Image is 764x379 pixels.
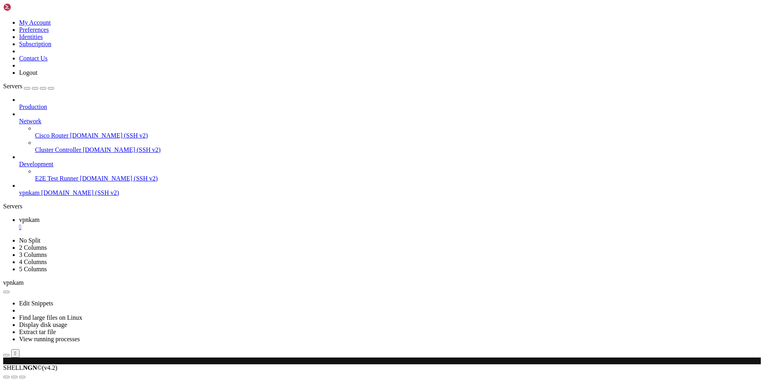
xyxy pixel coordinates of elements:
span: [DOMAIN_NAME] (SSH v2) [83,146,161,153]
li: vpnkam [DOMAIN_NAME] (SSH v2) [19,182,761,196]
a: Find large files on Linux [19,314,82,321]
a: Display disk usage [19,321,67,328]
span: [DOMAIN_NAME] (SSH v2) [80,175,158,182]
a: Identities [19,33,43,40]
a: Production [19,103,761,111]
span: vpnkam [3,279,24,286]
div: Servers [3,203,761,210]
a: View running processes [19,336,80,342]
span: vpnkam [19,216,40,223]
a: vpnkam [DOMAIN_NAME] (SSH v2) [19,189,761,196]
a: 5 Columns [19,266,47,272]
a: My Account [19,19,51,26]
span: vpnkam [19,189,40,196]
a: vpnkam [19,216,761,231]
a: Subscription [19,41,51,47]
a: Cisco Router [DOMAIN_NAME] (SSH v2) [35,132,761,139]
a: Extract tar file [19,328,56,335]
a: No Split [19,237,41,244]
a: E2E Test Runner [DOMAIN_NAME] (SSH v2) [35,175,761,182]
a: 2 Columns [19,244,47,251]
a: Edit Snippets [19,300,53,307]
span: Servers [3,83,22,89]
a: Contact Us [19,55,48,62]
img: Shellngn [3,3,49,11]
a: Network [19,118,761,125]
li: Production [19,96,761,111]
a: Servers [3,83,54,89]
a: Logout [19,69,37,76]
li: Development [19,154,761,182]
a: Cluster Controller [DOMAIN_NAME] (SSH v2) [35,146,761,154]
a: 4 Columns [19,258,47,265]
div:  [14,350,16,356]
a:  [19,224,761,231]
li: E2E Test Runner [DOMAIN_NAME] (SSH v2) [35,168,761,182]
button:  [11,349,19,358]
span: [DOMAIN_NAME] (SSH v2) [41,189,119,196]
li: Cisco Router [DOMAIN_NAME] (SSH v2) [35,125,761,139]
span: Network [19,118,41,124]
span: Development [19,161,53,167]
span: E2E Test Runner [35,175,78,182]
a: Development [19,161,761,168]
span: Cisco Router [35,132,68,139]
span: Cluster Controller [35,146,81,153]
li: Cluster Controller [DOMAIN_NAME] (SSH v2) [35,139,761,154]
a: 3 Columns [19,251,47,258]
li: Network [19,111,761,154]
a: Preferences [19,26,49,33]
span: Production [19,103,47,110]
span: [DOMAIN_NAME] (SSH v2) [70,132,148,139]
